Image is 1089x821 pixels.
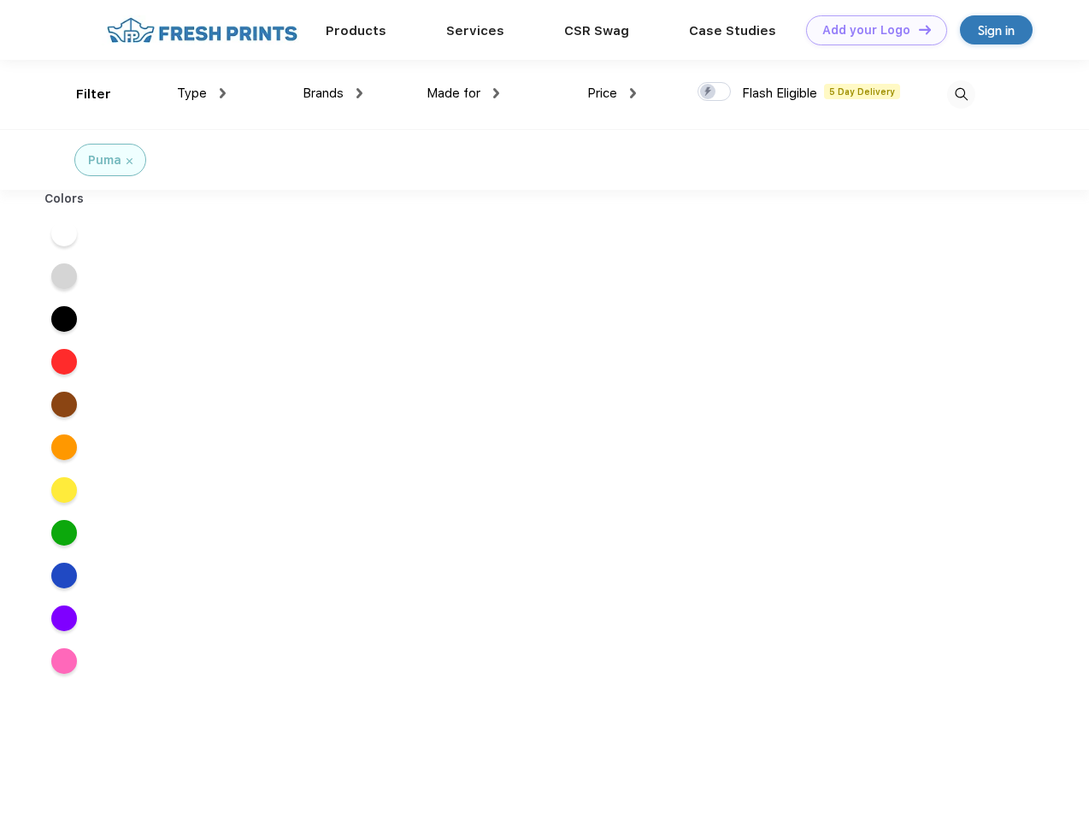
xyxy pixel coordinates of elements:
[742,86,817,101] span: Flash Eligible
[326,23,386,38] a: Products
[177,86,207,101] span: Type
[356,88,362,98] img: dropdown.png
[102,15,303,45] img: fo%20logo%202.webp
[919,25,931,34] img: DT
[824,84,900,99] span: 5 Day Delivery
[822,23,910,38] div: Add your Logo
[947,80,975,109] img: desktop_search.svg
[978,21,1015,40] div: Sign in
[303,86,344,101] span: Brands
[76,85,111,104] div: Filter
[587,86,617,101] span: Price
[32,190,97,208] div: Colors
[427,86,480,101] span: Made for
[88,151,121,169] div: Puma
[493,88,499,98] img: dropdown.png
[630,88,636,98] img: dropdown.png
[127,158,132,164] img: filter_cancel.svg
[960,15,1033,44] a: Sign in
[564,23,629,38] a: CSR Swag
[220,88,226,98] img: dropdown.png
[446,23,504,38] a: Services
